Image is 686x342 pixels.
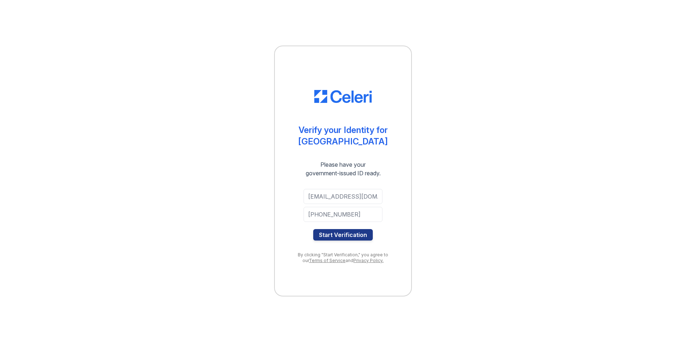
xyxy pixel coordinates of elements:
div: Verify your Identity for [GEOGRAPHIC_DATA] [298,124,388,147]
button: Start Verification [313,229,373,241]
div: By clicking "Start Verification," you agree to our and [289,252,397,263]
input: Phone [304,207,382,222]
a: Privacy Policy. [353,258,384,263]
img: CE_Logo_Blue-a8612792a0a2168367f1c8372b55b34899dd931a85d93a1a3d3e32e68fde9ad4.png [314,90,372,103]
input: Email [304,189,382,204]
div: Please have your government-issued ID ready. [293,160,394,177]
a: Terms of Service [309,258,346,263]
